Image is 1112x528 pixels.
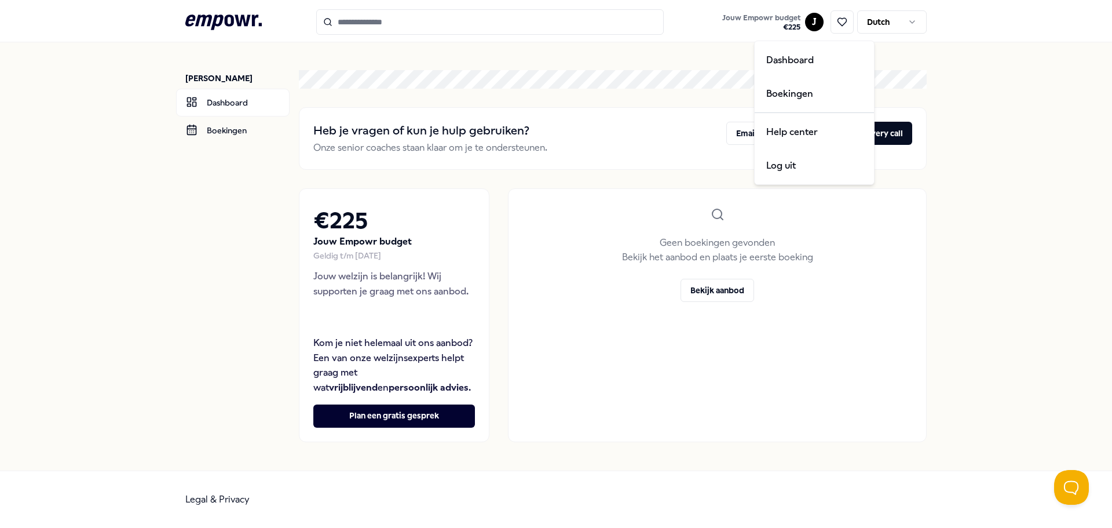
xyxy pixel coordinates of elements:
a: Boekingen [757,77,872,111]
a: Dashboard [757,43,872,77]
div: J [754,41,875,185]
div: Log uit [757,149,872,183]
a: Help center [757,115,872,149]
